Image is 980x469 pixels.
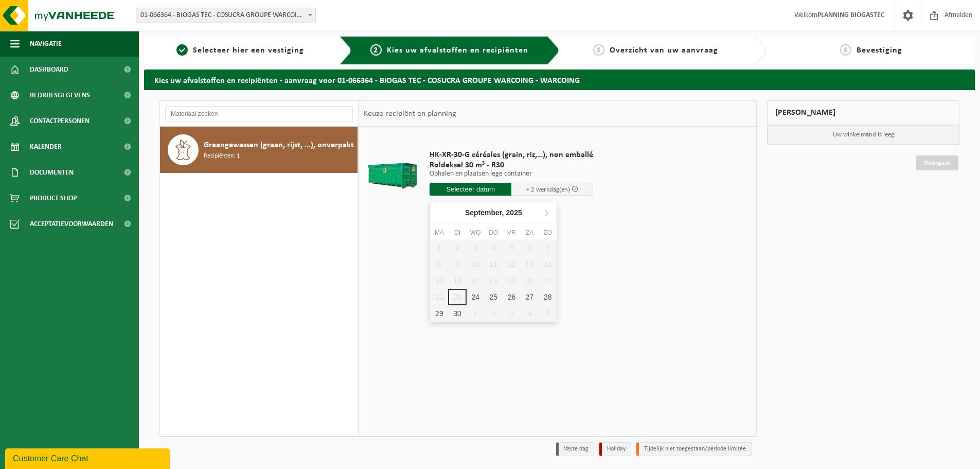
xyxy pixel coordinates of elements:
[204,139,354,151] span: Graangewassen (graan, rijst, ...), onverpakt
[526,186,570,193] span: + 2 werkdag(en)
[521,228,539,238] div: za
[485,289,503,305] div: 25
[30,57,68,82] span: Dashboard
[430,170,593,178] p: Ophalen en plaatsen lege container
[485,228,503,238] div: do
[30,160,74,185] span: Documenten
[5,446,172,469] iframe: chat widget
[467,228,485,238] div: wo
[539,289,557,305] div: 28
[30,108,90,134] span: Contactpersonen
[193,46,304,55] span: Selecteer hier een vestiging
[387,46,528,55] span: Kies uw afvalstoffen en recipiënten
[30,211,113,237] span: Acceptatievoorwaarden
[204,151,240,161] span: Recipiënten: 1
[149,44,331,57] a: 1Selecteer hier een vestiging
[136,8,315,23] span: 01-066364 - BIOGAS TEC - COSUCRA GROUPE WARCOING - WARCOING
[160,127,358,173] button: Graangewassen (graan, rijst, ...), onverpakt Recipiënten: 1
[840,44,851,56] span: 4
[916,155,958,170] a: Doorgaan
[539,305,557,322] div: 5
[430,228,448,238] div: ma
[30,134,62,160] span: Kalender
[430,183,511,196] input: Selecteer datum
[430,160,593,170] span: Roldeksel 30 m³ - R30
[485,305,503,322] div: 2
[767,100,959,125] div: [PERSON_NAME]
[448,228,466,238] div: di
[539,228,557,238] div: zo
[30,82,90,108] span: Bedrijfsgegevens
[467,289,485,305] div: 24
[610,46,718,55] span: Overzicht van uw aanvraag
[176,44,188,56] span: 1
[817,11,884,19] strong: PLANNING BIOGASTEC
[593,44,604,56] span: 3
[857,46,902,55] span: Bevestiging
[521,305,539,322] div: 4
[503,305,521,322] div: 3
[448,305,466,322] div: 30
[556,442,594,456] li: Vaste dag
[768,125,959,145] p: Uw winkelmand is leeg
[467,305,485,322] div: 1
[430,305,448,322] div: 29
[144,70,975,90] h2: Kies uw afvalstoffen en recipiënten - aanvraag voor 01-066364 - BIOGAS TEC - COSUCRA GROUPE WARCO...
[136,8,316,23] span: 01-066364 - BIOGAS TEC - COSUCRA GROUPE WARCOING - WARCOING
[30,31,62,57] span: Navigatie
[503,228,521,238] div: vr
[165,106,353,121] input: Materiaal zoeken
[521,289,539,305] div: 27
[503,289,521,305] div: 26
[370,44,382,56] span: 2
[636,442,752,456] li: Tijdelijk niet toegestaan/période limitée
[506,209,522,216] i: 2025
[430,150,593,160] span: HK-XR-30-G céréales (grain, riz,…), non emballé
[359,101,461,127] div: Keuze recipiënt en planning
[599,442,631,456] li: Holiday
[461,204,526,221] div: September,
[30,185,77,211] span: Product Shop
